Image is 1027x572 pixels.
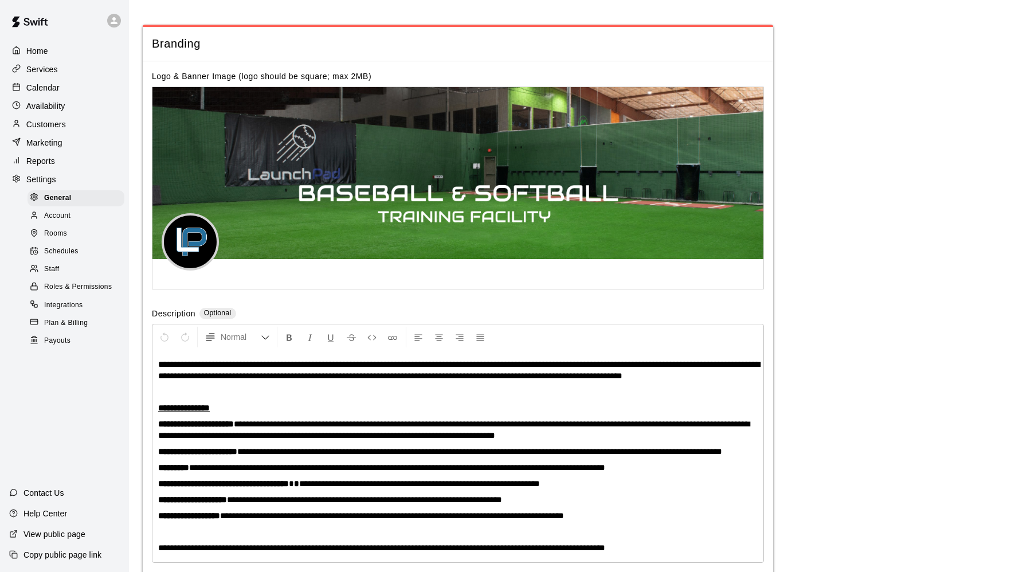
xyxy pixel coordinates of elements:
p: Settings [26,174,56,185]
button: Undo [155,327,174,347]
p: Copy public page link [23,549,101,561]
a: Settings [9,171,120,188]
label: Logo & Banner Image (logo should be square; max 2MB) [152,72,371,81]
button: Format Underline [321,327,340,347]
button: Format Bold [280,327,299,347]
span: Payouts [44,335,70,347]
button: Insert Link [383,327,402,347]
a: Customers [9,116,120,133]
span: Rooms [44,228,67,240]
a: Reports [9,152,120,170]
div: Account [28,208,124,224]
span: Staff [44,264,59,275]
button: Redo [175,327,195,347]
button: Insert Code [362,327,382,347]
span: Roles & Permissions [44,281,112,293]
button: Center Align [429,327,449,347]
a: Plan & Billing [28,314,129,332]
span: Branding [152,36,764,52]
div: Staff [28,261,124,277]
span: Plan & Billing [44,318,88,329]
button: Formatting Options [200,327,275,347]
a: Integrations [28,296,129,314]
a: Services [9,61,120,78]
div: Plan & Billing [28,315,124,331]
a: Payouts [28,332,129,350]
button: Format Italics [300,327,320,347]
span: Optional [204,309,232,317]
a: Calendar [9,79,120,96]
p: Calendar [26,82,60,93]
p: Customers [26,119,66,130]
p: Services [26,64,58,75]
label: Description [152,308,195,321]
a: Home [9,42,120,60]
button: Justify Align [471,327,490,347]
span: Account [44,210,70,222]
div: Integrations [28,297,124,314]
span: General [44,193,72,204]
span: Normal [221,331,261,343]
a: Staff [28,261,129,279]
a: Rooms [28,225,129,243]
p: Home [26,45,48,57]
a: Availability [9,97,120,115]
button: Left Align [409,327,428,347]
p: View public page [23,528,85,540]
a: Roles & Permissions [28,279,129,296]
button: Right Align [450,327,469,347]
p: Help Center [23,508,67,519]
span: Schedules [44,246,79,257]
div: General [28,190,124,206]
div: Schedules [28,244,124,260]
p: Availability [26,100,65,112]
a: Marketing [9,134,120,151]
div: Payouts [28,333,124,349]
span: Integrations [44,300,83,311]
a: General [28,189,129,207]
p: Reports [26,155,55,167]
p: Contact Us [23,487,64,499]
a: Account [28,207,129,225]
button: Format Strikethrough [342,327,361,347]
a: Schedules [28,243,129,261]
div: Rooms [28,226,124,242]
p: Marketing [26,137,62,148]
div: Roles & Permissions [28,279,124,295]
